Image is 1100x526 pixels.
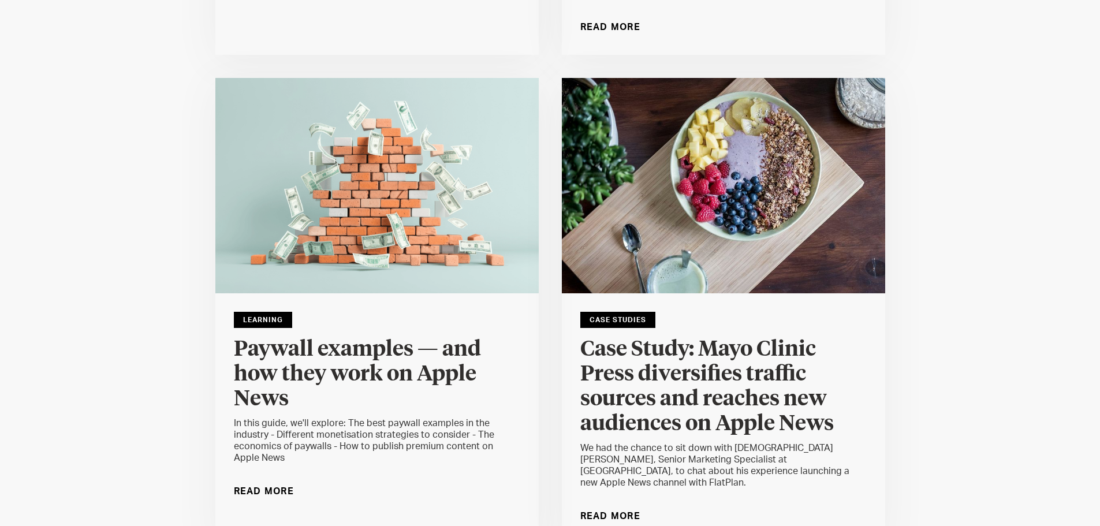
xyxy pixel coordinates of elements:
a: Read More [580,507,641,525]
a: Read More [580,18,641,36]
div: In this guide, we'll explore: The best paywall examples in the industry - Different monetisation ... [234,417,520,464]
h4: Paywall examples — and how they work on Apple News [234,337,520,412]
div: We had the chance to sit down with [DEMOGRAPHIC_DATA][PERSON_NAME], Senior Marketing Specialist a... [580,442,867,488]
h4: Case Study: Mayo Clinic Press diversifies traffic sources and reaches new audiences on Apple News [580,337,867,437]
a: Read More [234,482,294,501]
div: Case Studies [580,312,655,328]
a: Case Study: Mayo Clinic Press diversifies traffic sources and reaches new audiences on Apple News [580,337,867,442]
div: Learning [234,312,292,328]
a: Paywall examples — and how they work on Apple News [234,337,520,417]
